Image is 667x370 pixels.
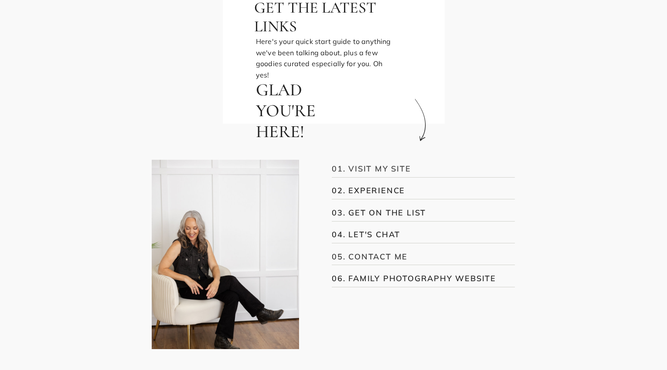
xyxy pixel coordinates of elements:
a: 05. CONTACT ME [332,251,503,262]
a: 04. LET'S CHAT [332,229,503,240]
h1: Glad you're here! [256,79,326,93]
a: 03. GET ON THE LIST [332,207,503,219]
a: 01. VISIT MY SITE [332,163,503,175]
a: 02. EXPERIENCE [332,185,503,196]
a: 06. FAMILY PHOTOGRAPHY WEBSITE [332,272,503,284]
p: Here's your quick start guide to anything we've been talking about, plus a few goodies curated es... [256,36,397,69]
